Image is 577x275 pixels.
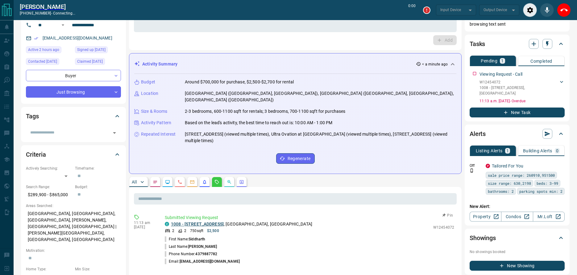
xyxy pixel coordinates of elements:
[227,180,232,184] svg: Opportunities
[26,58,72,67] div: Tue Oct 07 2025
[470,249,565,255] p: No showings booked
[523,3,537,17] div: Audio Settings
[185,108,346,115] p: 2-3 bedrooms, 600-1100 sqft for rentals; 3 bedrooms, 700-1100 sqft for purchases
[556,149,558,153] p: 0
[185,120,332,126] p: Based on the lead's activity, the best time to reach out is: 10:00 AM - 1:00 PM
[185,131,456,144] p: [STREET_ADDRESS] (viewed multiple times), Ultra Ovation at [GEOGRAPHIC_DATA] (viewed multiple tim...
[77,47,106,53] span: Signed up [DATE]
[171,221,312,227] p: , [GEOGRAPHIC_DATA], [GEOGRAPHIC_DATA]
[141,131,176,137] p: Repeated Interest
[488,188,514,194] span: bathrooms: 2
[501,212,533,222] a: Condos
[207,228,219,234] p: $2,500
[470,231,565,245] div: Showings
[165,251,218,257] p: Phone Number:
[20,11,75,16] p: [PHONE_NUMBER] -
[75,46,121,55] div: Sat May 20 2023
[470,126,565,141] div: Alerts
[26,184,72,190] p: Search Range:
[422,61,448,67] p: < a minute ago
[470,212,501,222] a: Property
[26,190,72,200] p: $289,900 - $865,000
[530,59,552,63] p: Completed
[470,129,486,139] h2: Alerts
[276,153,315,164] button: Regenerate
[26,150,46,159] h2: Criteria
[180,259,240,264] span: [EMAIL_ADDRESS][DOMAIN_NAME]
[141,79,155,85] p: Budget
[523,149,552,153] p: Building Alerts
[476,149,503,153] p: Listing Alerts
[132,180,137,184] p: All
[470,163,482,168] p: Off
[26,86,121,98] div: Just Browsing
[195,252,217,256] span: 4379887782
[171,222,224,226] a: 1008 - [STREET_ADDRESS]
[470,39,485,49] h2: Tasks
[141,108,168,115] p: Size & Rooms
[165,259,240,264] p: Email:
[134,58,456,70] div: Activity Summary< a minute ago
[185,90,456,103] p: [GEOGRAPHIC_DATA] ([GEOGRAPHIC_DATA], [GEOGRAPHIC_DATA]), [GEOGRAPHIC_DATA] ([GEOGRAPHIC_DATA], [...
[481,59,497,63] p: Pending
[506,149,509,153] p: 1
[172,228,174,234] p: 2
[26,166,72,171] p: Actively Searching:
[184,228,186,234] p: 2
[165,244,217,249] p: Last Name:
[153,180,158,184] svg: Notes
[479,85,558,96] p: 1008 - [STREET_ADDRESS] , [GEOGRAPHIC_DATA]
[540,3,554,17] div: Mute
[190,180,195,184] svg: Emails
[77,58,103,65] span: Claimed [DATE]
[470,108,565,117] button: New Task
[479,98,565,104] p: 11:13 a.m. [DATE] - Overdue
[165,236,205,242] p: First Name:
[185,79,294,85] p: Around $700,000 for purchase, $2,500-$2,700 for rental
[557,3,571,17] div: End Call
[165,222,169,226] div: condos.ca
[141,90,158,97] p: Location
[26,266,72,272] p: Home Type:
[28,47,59,53] span: Active 2 hours ago
[479,71,522,78] p: Viewing Request - Call
[470,21,565,27] p: browsing text sent
[75,166,121,171] p: Timeframe:
[519,188,562,194] span: parking spots min: 2
[190,228,203,234] p: 750 sqft
[202,180,207,184] svg: Listing Alerts
[439,213,457,218] button: Pin
[20,3,75,11] a: [PERSON_NAME]
[470,261,565,271] button: New Showing
[53,11,75,15] span: connecting...
[43,36,112,40] a: [EMAIL_ADDRESS][DOMAIN_NAME]
[141,120,171,126] p: Activity Pattern
[59,21,67,29] button: Open
[165,180,170,184] svg: Lead Browsing Activity
[28,58,57,65] span: Contacted [DATE]
[26,209,121,245] p: [GEOGRAPHIC_DATA], [GEOGRAPHIC_DATA], [GEOGRAPHIC_DATA], [PERSON_NAME], [GEOGRAPHIC_DATA], [GEOGR...
[470,168,474,173] svg: Push Notification Only
[165,214,454,221] p: Submitted Viewing Request
[26,46,72,55] div: Sun Oct 12 2025
[470,233,496,243] h2: Showings
[134,221,156,225] p: 11:13 am
[470,36,565,51] div: Tasks
[34,36,38,40] svg: Email Verified
[134,225,156,229] p: [DATE]
[470,203,565,210] p: New Alert:
[75,184,121,190] p: Budget:
[408,3,416,17] p: 0:00
[501,59,504,63] p: 1
[488,180,531,186] span: size range: 630,2198
[189,237,205,241] span: Siddharth
[110,129,119,137] button: Open
[75,58,121,67] div: Sun May 21 2023
[26,203,121,209] p: Areas Searched:
[433,225,454,230] p: W12454072
[486,164,490,168] div: property.ca
[26,248,121,253] p: Motivation:
[537,180,558,186] span: beds: 3-99
[239,180,244,184] svg: Agent Actions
